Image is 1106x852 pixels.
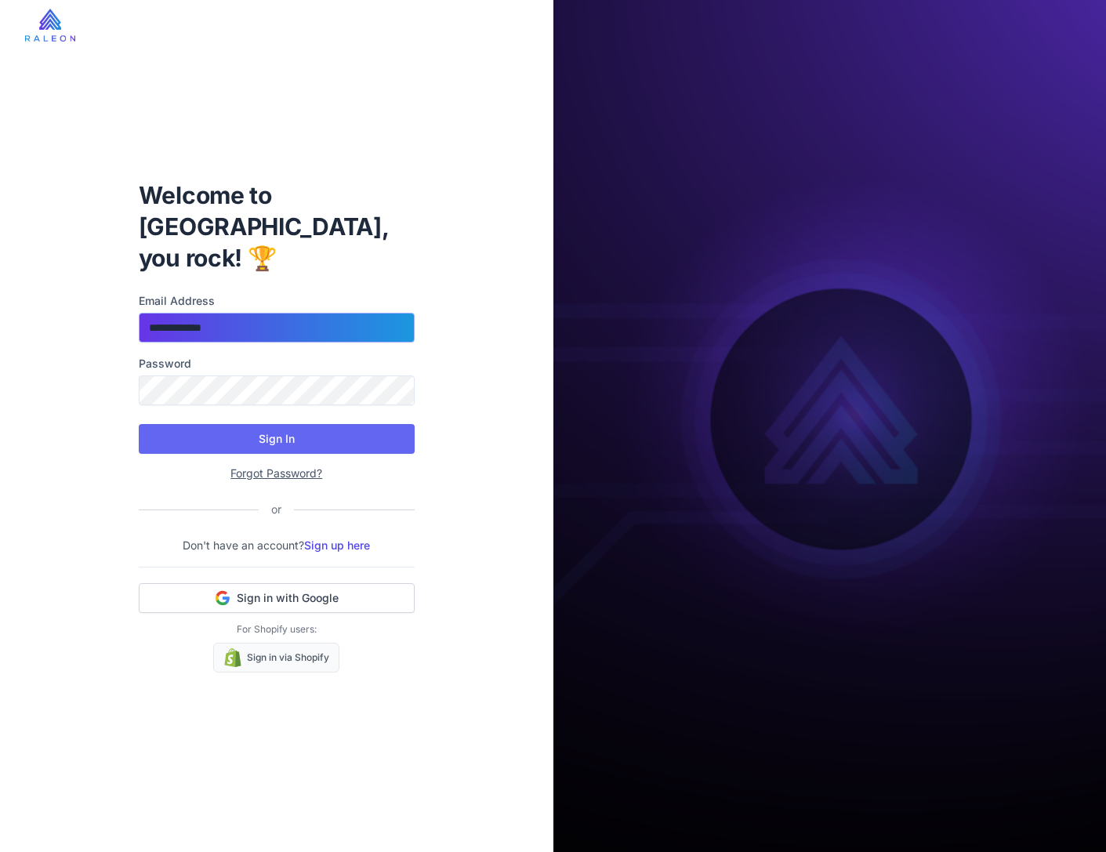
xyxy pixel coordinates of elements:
a: Sign up here [304,538,370,552]
a: Sign in via Shopify [213,643,339,673]
span: Sign in with Google [237,590,339,606]
label: Password [139,355,415,372]
p: For Shopify users: [139,622,415,636]
label: Email Address [139,292,415,310]
button: Sign in with Google [139,583,415,613]
div: or [259,501,294,518]
h1: Welcome to [GEOGRAPHIC_DATA], you rock! 🏆 [139,179,415,274]
p: Don't have an account? [139,537,415,554]
img: raleon-logo-whitebg.9aac0268.jpg [25,9,75,42]
button: Sign In [139,424,415,454]
a: Forgot Password? [230,466,322,480]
